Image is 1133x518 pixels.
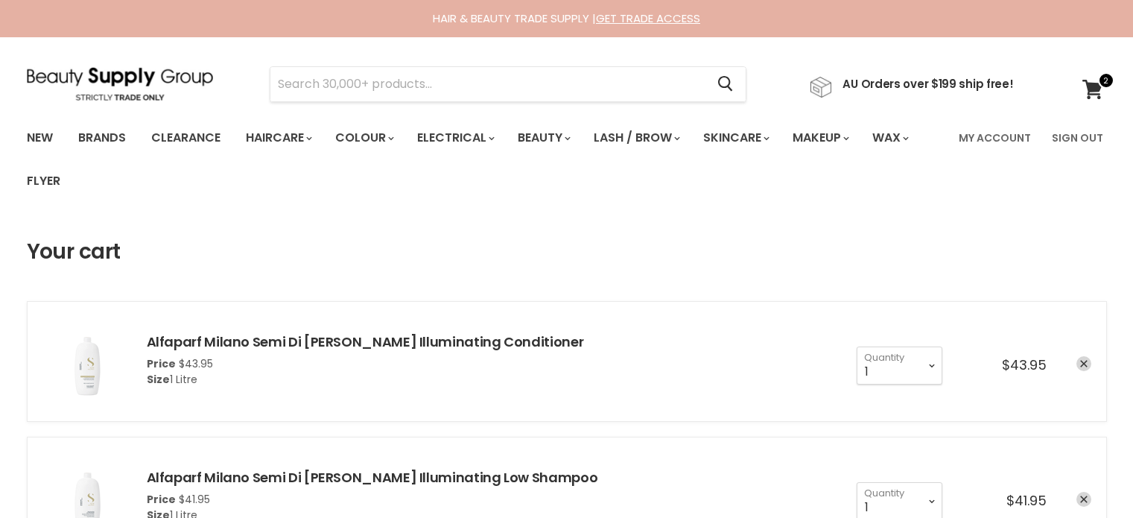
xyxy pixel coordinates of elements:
[16,122,64,154] a: New
[8,11,1126,26] div: HAIR & BEAUTY TRADE SUPPLY |
[270,66,746,102] form: Product
[861,122,918,154] a: Wax
[706,67,746,101] button: Search
[235,122,321,154] a: Haircare
[507,122,580,154] a: Beauty
[67,122,137,154] a: Brands
[1043,122,1112,154] a: Sign Out
[8,116,1126,203] nav: Main
[692,122,778,154] a: Skincare
[140,122,232,154] a: Clearance
[16,165,72,197] a: Flyer
[324,122,403,154] a: Colour
[950,122,1040,154] a: My Account
[16,116,950,203] ul: Main menu
[1059,448,1118,503] iframe: Gorgias live chat messenger
[583,122,689,154] a: Lash / Brow
[270,67,706,101] input: Search
[596,10,700,26] a: GET TRADE ACCESS
[781,122,858,154] a: Makeup
[406,122,504,154] a: Electrical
